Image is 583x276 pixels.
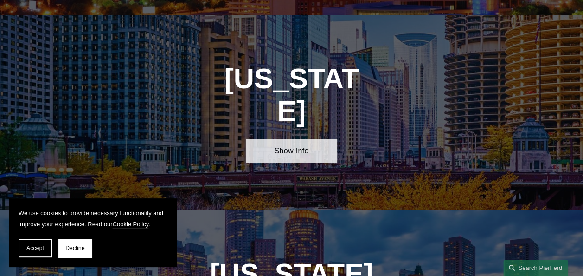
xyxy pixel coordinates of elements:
[19,208,167,230] p: We use cookies to provide necessary functionality and improve your experience. Read our .
[58,239,92,257] button: Decline
[246,139,337,163] a: Show Info
[9,198,176,267] section: Cookie banner
[503,260,568,276] a: Search this site
[65,245,85,251] span: Decline
[19,239,52,257] button: Accept
[26,245,44,251] span: Accept
[113,221,149,228] a: Cookie Policy
[223,62,360,127] h1: [US_STATE]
